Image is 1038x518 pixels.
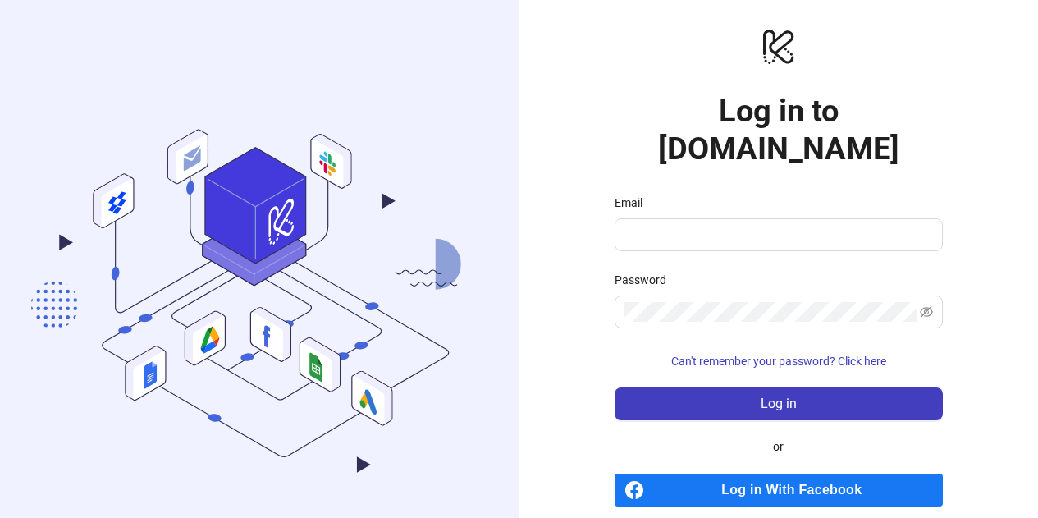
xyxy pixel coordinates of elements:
[624,225,930,245] input: Email
[615,348,943,374] button: Can't remember your password? Click here
[615,474,943,507] a: Log in With Facebook
[624,302,917,322] input: Password
[651,474,943,507] span: Log in With Facebook
[615,355,943,368] a: Can't remember your password? Click here
[615,387,943,420] button: Log in
[615,271,677,289] label: Password
[615,194,653,212] label: Email
[760,438,797,456] span: or
[920,305,933,319] span: eye-invisible
[615,92,943,167] h1: Log in to [DOMAIN_NAME]
[761,397,797,411] span: Log in
[671,355,886,368] span: Can't remember your password? Click here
